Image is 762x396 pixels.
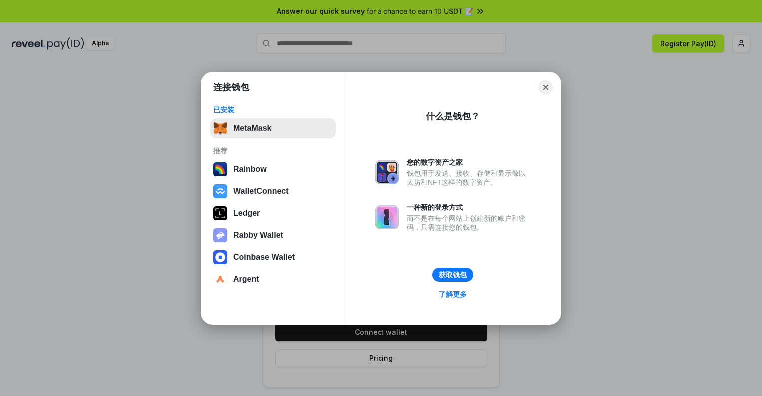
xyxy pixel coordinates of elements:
div: 钱包用于发送、接收、存储和显示像以太坊和NFT这样的数字资产。 [407,169,531,187]
img: svg+xml,%3Csvg%20xmlns%3D%22http%3A%2F%2Fwww.w3.org%2F2000%2Fsvg%22%20fill%3D%22none%22%20viewBox... [213,228,227,242]
div: 了解更多 [439,290,467,299]
div: Rainbow [233,165,267,174]
img: svg+xml,%3Csvg%20width%3D%2228%22%20height%3D%2228%22%20viewBox%3D%220%200%2028%2028%22%20fill%3D... [213,272,227,286]
div: Rabby Wallet [233,231,283,240]
button: 获取钱包 [432,268,473,282]
div: Coinbase Wallet [233,253,295,262]
a: 了解更多 [433,288,473,301]
div: WalletConnect [233,187,289,196]
div: 一种新的登录方式 [407,203,531,212]
button: Close [539,80,553,94]
div: 您的数字资产之家 [407,158,531,167]
h1: 连接钱包 [213,81,249,93]
img: svg+xml,%3Csvg%20xmlns%3D%22http%3A%2F%2Fwww.w3.org%2F2000%2Fsvg%22%20width%3D%2228%22%20height%3... [213,206,227,220]
div: 而不是在每个网站上创建新的账户和密码，只需连接您的钱包。 [407,214,531,232]
button: Ledger [210,203,336,223]
img: svg+xml,%3Csvg%20fill%3D%22none%22%20height%3D%2233%22%20viewBox%3D%220%200%2035%2033%22%20width%... [213,121,227,135]
button: WalletConnect [210,181,336,201]
button: Rainbow [210,159,336,179]
button: Rabby Wallet [210,225,336,245]
div: 获取钱包 [439,270,467,279]
div: 推荐 [213,146,333,155]
img: svg+xml,%3Csvg%20width%3D%22120%22%20height%3D%22120%22%20viewBox%3D%220%200%20120%20120%22%20fil... [213,162,227,176]
img: svg+xml,%3Csvg%20width%3D%2228%22%20height%3D%2228%22%20viewBox%3D%220%200%2028%2028%22%20fill%3D... [213,250,227,264]
div: Ledger [233,209,260,218]
img: svg+xml,%3Csvg%20width%3D%2228%22%20height%3D%2228%22%20viewBox%3D%220%200%2028%2028%22%20fill%3D... [213,184,227,198]
button: Coinbase Wallet [210,247,336,267]
div: 什么是钱包？ [426,110,480,122]
img: svg+xml,%3Csvg%20xmlns%3D%22http%3A%2F%2Fwww.w3.org%2F2000%2Fsvg%22%20fill%3D%22none%22%20viewBox... [375,160,399,184]
button: MetaMask [210,118,336,138]
div: MetaMask [233,124,271,133]
div: Argent [233,275,259,284]
div: 已安装 [213,105,333,114]
button: Argent [210,269,336,289]
img: svg+xml,%3Csvg%20xmlns%3D%22http%3A%2F%2Fwww.w3.org%2F2000%2Fsvg%22%20fill%3D%22none%22%20viewBox... [375,205,399,229]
